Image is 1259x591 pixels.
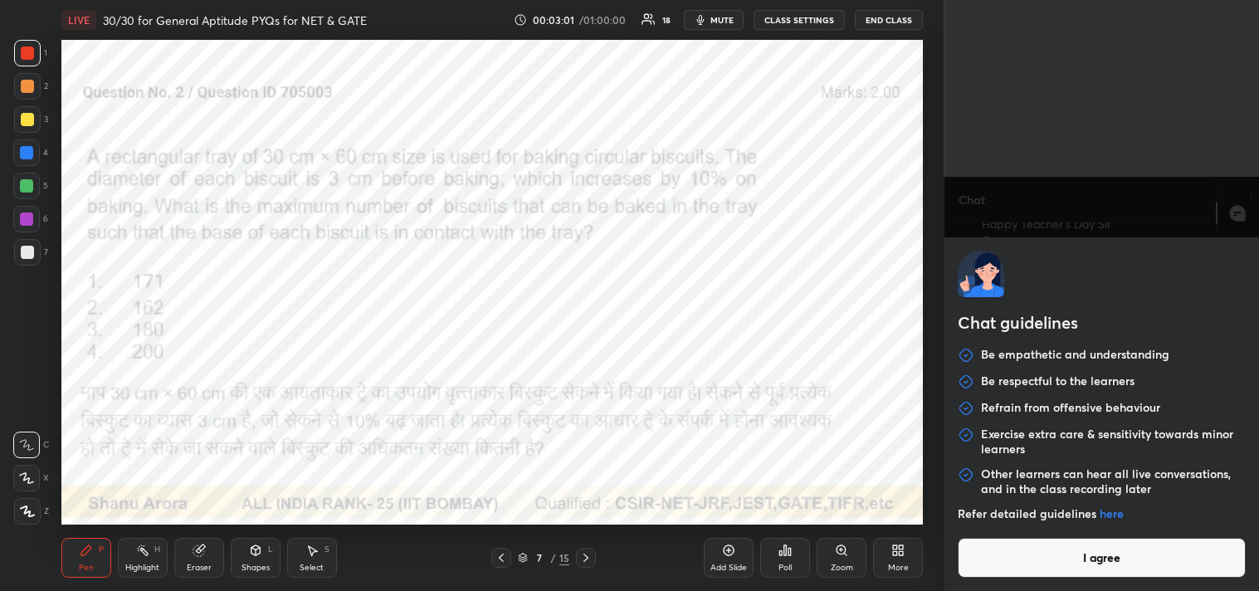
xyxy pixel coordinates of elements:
div: 15 [559,550,569,565]
div: C [13,432,49,458]
span: mute [710,14,734,26]
a: here [1100,506,1124,521]
div: Add Slide [710,564,747,572]
div: 5 [13,173,48,199]
div: Shapes [242,564,270,572]
div: 1 [14,40,47,66]
div: 6 [13,206,48,232]
div: Highlight [125,564,159,572]
button: mute [684,10,744,30]
button: CLASS SETTINGS [754,10,845,30]
div: More [888,564,909,572]
div: LIVE [61,10,96,30]
h4: 30/30 for General Aptitude PYQs for NET & GATE [103,12,367,28]
div: P [99,545,104,554]
div: Zoom [831,564,853,572]
div: S [325,545,329,554]
p: Exercise extra care & sensitivity towards minor learners [981,427,1246,457]
h2: Chat guidelines [958,310,1246,339]
div: Pen [79,564,94,572]
p: Be respectful to the learners [981,374,1135,390]
div: / [551,553,556,563]
p: Be empathetic and understanding [981,347,1169,364]
div: 3 [14,106,48,133]
p: Other learners can hear all live conversations, and in the class recording later [981,466,1246,496]
div: X [13,465,49,491]
p: Refrain from offensive behaviour [981,400,1160,417]
div: H [154,545,160,554]
div: 7 [531,553,548,563]
button: I agree [958,538,1246,578]
div: Poll [778,564,792,572]
div: Z [14,498,49,525]
div: Eraser [187,564,212,572]
div: 2 [14,73,48,100]
div: 7 [14,239,48,266]
div: L [268,545,273,554]
p: Refer detailed guidelines [958,506,1246,521]
div: 4 [13,139,48,166]
button: End Class [855,10,923,30]
div: Select [300,564,324,572]
div: 18 [662,16,671,24]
